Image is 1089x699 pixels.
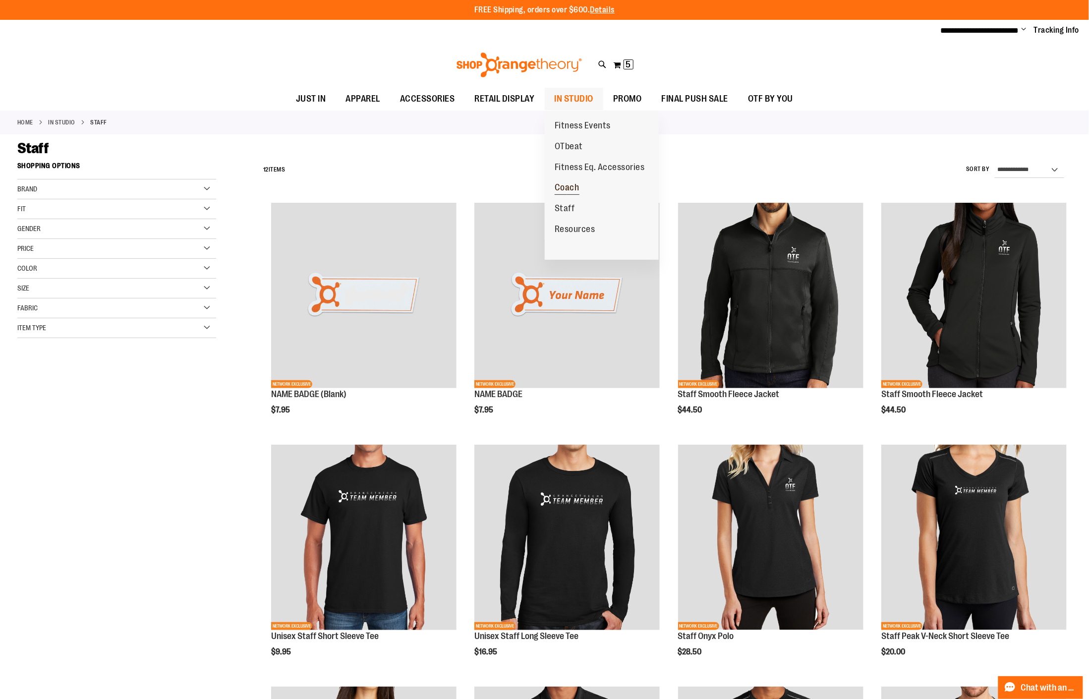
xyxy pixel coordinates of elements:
[474,406,495,414] span: $7.95
[555,141,583,154] span: OTbeat
[678,647,703,656] span: $28.50
[271,445,457,630] img: Product image for Unisex Short Sleeve T-Shirt
[271,380,312,388] span: NETWORK EXCLUSIVE
[17,205,26,213] span: Fit
[263,166,269,173] span: 12
[263,162,286,177] h2: Items
[662,88,729,110] span: FINAL PUSH SALE
[390,88,465,111] a: ACCESSORIES
[474,647,499,656] span: $16.95
[17,185,37,193] span: Brand
[673,440,868,682] div: product
[49,118,76,127] a: IN STUDIO
[17,244,34,252] span: Price
[271,406,291,414] span: $7.95
[271,389,346,399] a: NAME BADGE (Blank)
[673,198,868,440] div: product
[296,88,326,110] span: JUST IN
[545,177,589,198] a: Coach
[678,389,780,399] a: Staff Smooth Fleece Jacket
[881,203,1067,388] img: Product image for Smooth Fleece Jacket
[271,647,292,656] span: $9.95
[678,445,863,630] img: Product image for Onyx Polo
[1021,683,1077,693] span: Chat with an Expert
[966,165,990,174] label: Sort By
[17,264,37,272] span: Color
[474,4,615,16] p: FREE Shipping, orders over $600.
[17,118,33,127] a: Home
[590,5,615,14] a: Details
[881,631,1009,641] a: Staff Peak V-Neck Short Sleeve Tee
[469,198,665,440] div: product
[876,198,1072,440] div: product
[613,88,642,110] span: PROMO
[336,88,391,111] a: APPAREL
[545,88,604,110] a: IN STUDIO
[555,88,594,110] span: IN STUDIO
[400,88,455,110] span: ACCESSORIES
[474,203,660,388] img: Product image for NAME BADGE
[678,203,863,388] img: Product image for Smooth Fleece Jacket
[286,88,336,111] a: JUST IN
[678,380,719,388] span: NETWORK EXCLUSIVE
[474,203,660,390] a: Product image for NAME BADGENETWORK EXCLUSIVE
[455,53,583,77] img: Shop Orangetheory
[474,631,578,641] a: Unisex Staff Long Sleeve Tee
[545,136,593,157] a: OTbeat
[652,88,739,111] a: FINAL PUSH SALE
[266,198,461,440] div: product
[555,120,611,133] span: Fitness Events
[881,203,1067,390] a: Product image for Smooth Fleece JacketNETWORK EXCLUSIVE
[555,203,575,216] span: Staff
[271,445,457,632] a: Product image for Unisex Short Sleeve T-ShirtNETWORK EXCLUSIVE
[678,406,704,414] span: $44.50
[555,162,645,175] span: Fitness Eq. Accessories
[271,203,457,388] img: NAME BADGE (Blank)
[881,622,922,630] span: NETWORK EXCLUSIVE
[346,88,381,110] span: APPAREL
[1022,25,1027,35] button: Account menu
[678,622,719,630] span: NETWORK EXCLUSIVE
[748,88,793,110] span: OTF BY YOU
[474,380,516,388] span: NETWORK EXCLUSIVE
[1034,25,1080,36] a: Tracking Info
[545,111,659,259] ul: IN STUDIO
[469,440,665,682] div: product
[626,59,631,69] span: 5
[271,622,312,630] span: NETWORK EXCLUSIVE
[876,440,1072,682] div: product
[271,631,379,641] a: Unisex Staff Short Sleeve Tee
[474,445,660,632] a: Product image for Unisex Long Sleeve T-ShirtNETWORK EXCLUSIVE
[465,88,545,111] a: RETAIL DISPLAY
[678,631,734,641] a: Staff Onyx Polo
[603,88,652,111] a: PROMO
[555,224,595,236] span: Resources
[555,182,579,195] span: Coach
[881,380,922,388] span: NETWORK EXCLUSIVE
[91,118,108,127] strong: Staff
[881,445,1067,630] img: Product image for Peak V-Neck Short Sleeve Tee
[545,116,621,136] a: Fitness Events
[678,203,863,390] a: Product image for Smooth Fleece JacketNETWORK EXCLUSIVE
[738,88,803,111] a: OTF BY YOU
[998,676,1084,699] button: Chat with an Expert
[545,157,655,178] a: Fitness Eq. Accessories
[474,389,522,399] a: NAME BADGE
[266,440,461,682] div: product
[678,445,863,632] a: Product image for Onyx PoloNETWORK EXCLUSIVE
[17,324,46,332] span: Item Type
[17,140,49,157] span: Staff
[881,406,907,414] span: $44.50
[17,304,38,312] span: Fabric
[17,284,29,292] span: Size
[474,622,516,630] span: NETWORK EXCLUSIVE
[881,647,907,656] span: $20.00
[545,219,605,240] a: Resources
[475,88,535,110] span: RETAIL DISPLAY
[545,198,585,219] a: Staff
[271,203,457,390] a: NAME BADGE (Blank)NETWORK EXCLUSIVE
[17,157,216,179] strong: Shopping Options
[17,225,41,233] span: Gender
[474,445,660,630] img: Product image for Unisex Long Sleeve T-Shirt
[881,389,983,399] a: Staff Smooth Fleece Jacket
